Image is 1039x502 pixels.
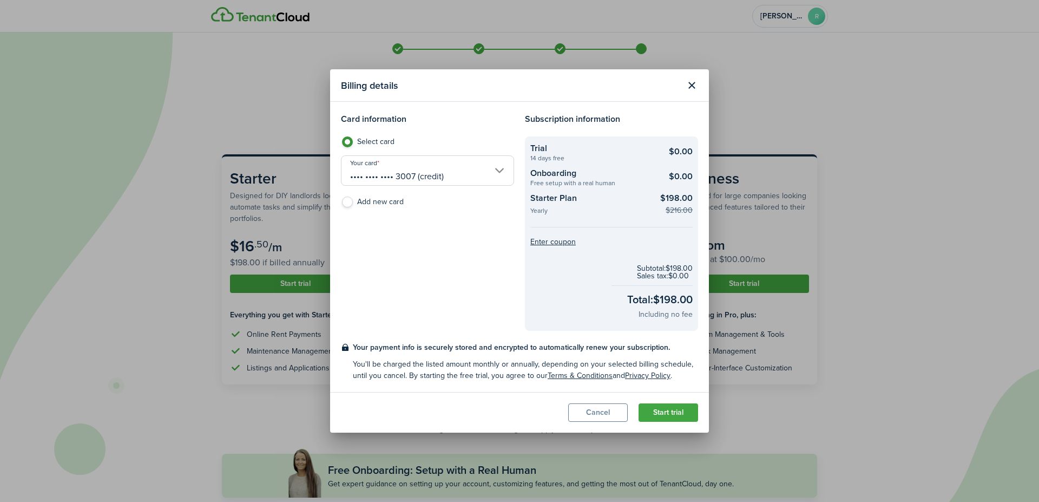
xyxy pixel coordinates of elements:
[530,167,652,180] checkout-summary-item-title: Onboarding
[530,207,652,217] checkout-summary-item-description: Yearly
[530,192,652,207] checkout-summary-item-title: Starter Plan
[525,113,698,126] h4: Subscription information
[637,265,693,272] checkout-subtotal-item: Subtotal: $198.00
[353,342,698,353] checkout-terms-main: Your payment info is securely stored and encrypted to automatically renew your subscription.
[639,309,693,320] checkout-total-secondary: Including no fee
[341,75,680,96] modal-title: Billing details
[530,155,652,161] checkout-summary-item-description: 14 days free
[666,205,693,216] checkout-summary-item-old-price: $216.00
[625,370,670,381] a: Privacy Policy
[568,403,628,422] button: Cancel
[682,76,701,95] button: Close modal
[637,272,693,280] checkout-subtotal-item: Sales tax: $0.00
[341,197,514,213] label: Add new card
[530,238,576,246] button: Enter coupon
[639,403,698,422] button: Start trial
[341,136,514,153] label: Select card
[660,192,693,205] checkout-summary-item-main-price: $198.00
[548,370,613,381] a: Terms & Conditions
[530,142,652,155] checkout-summary-item-title: Trial
[669,145,693,158] checkout-summary-item-main-price: $0.00
[627,291,693,308] checkout-total-main: Total: $198.00
[669,170,693,183] checkout-summary-item-main-price: $0.00
[341,113,514,126] h4: Card information
[353,358,698,381] checkout-terms-secondary: You'll be charged the listed amount monthly or annually, depending on your selected billing sched...
[530,180,652,186] checkout-summary-item-description: Free setup with a real human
